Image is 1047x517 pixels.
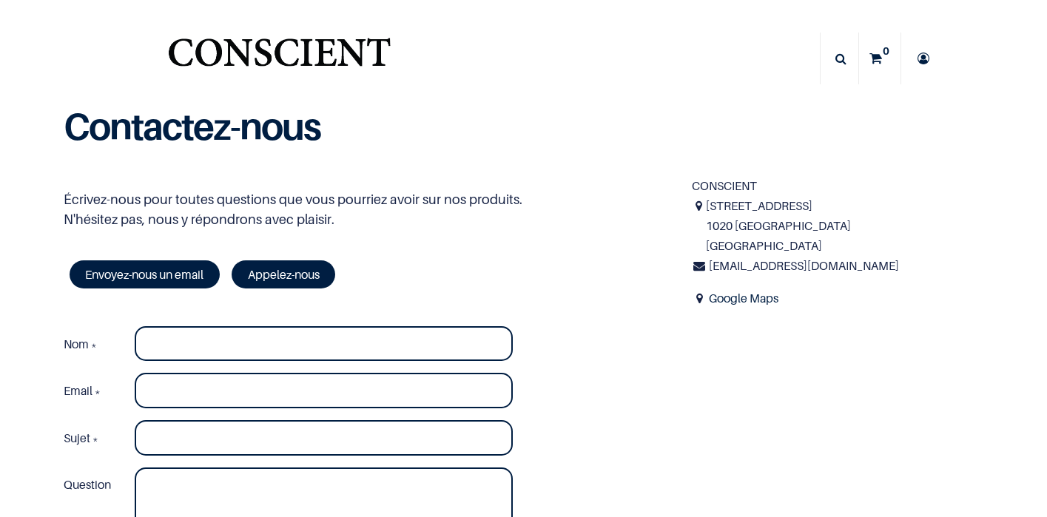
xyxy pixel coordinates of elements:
[64,189,670,229] p: Écrivez-nous pour toutes questions que vous pourriez avoir sur nos produits. N'hésitez pas, nous ...
[165,30,394,88] img: Conscient
[709,291,778,305] a: Google Maps
[64,337,89,351] span: Nom
[64,104,320,149] b: Contactez-nous
[64,430,90,445] span: Sujet
[232,260,335,288] a: Appelez-nous
[706,196,983,257] span: [STREET_ADDRESS] 1020 [GEOGRAPHIC_DATA] [GEOGRAPHIC_DATA]
[692,288,707,308] span: Address
[692,256,707,276] i: Courriel
[64,383,92,398] span: Email
[709,258,899,273] span: [EMAIL_ADDRESS][DOMAIN_NAME]
[70,260,220,288] a: Envoyez-nous un email
[64,477,111,492] span: Question
[879,44,893,58] sup: 0
[692,196,707,216] i: Adresse
[859,33,900,84] a: 0
[692,178,757,193] span: CONSCIENT
[165,30,394,88] a: Logo of Conscient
